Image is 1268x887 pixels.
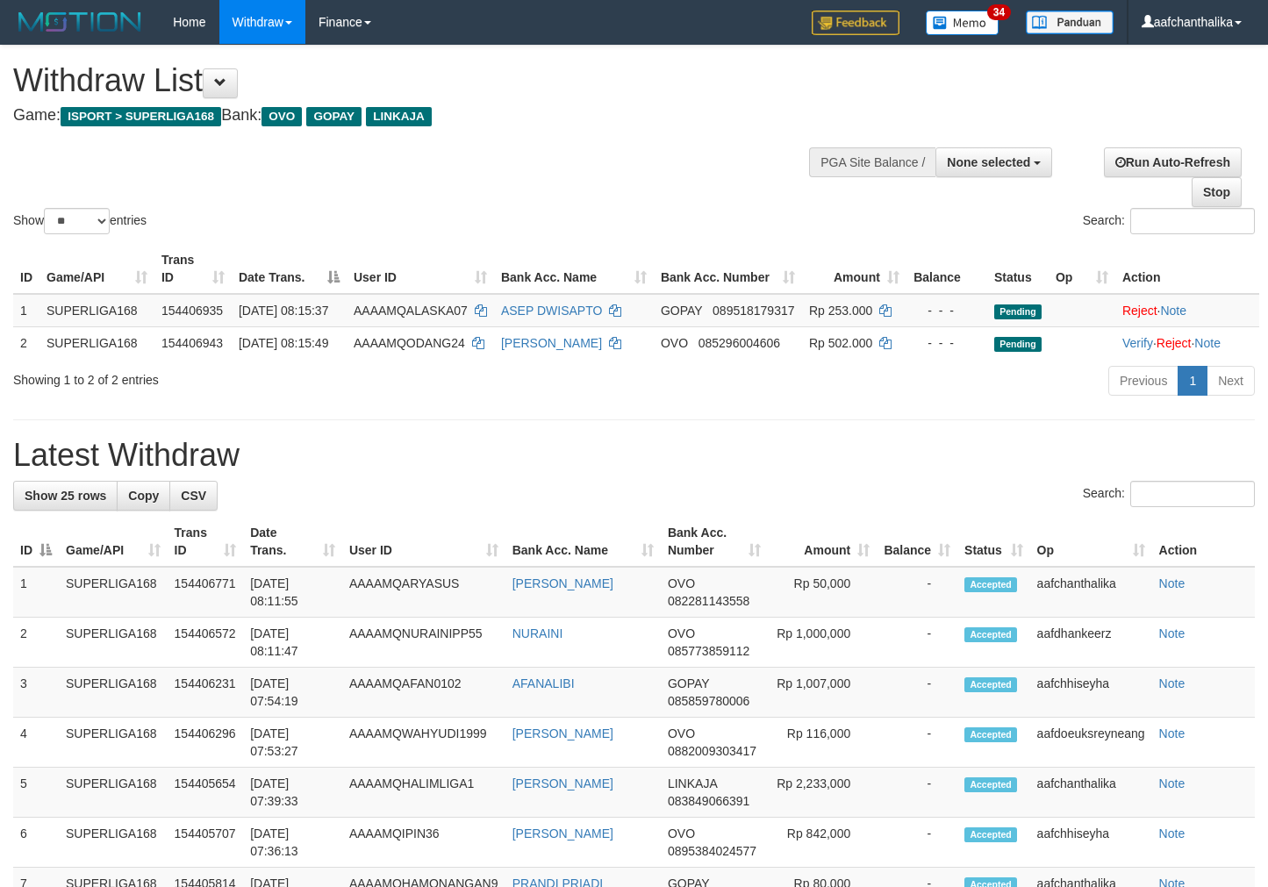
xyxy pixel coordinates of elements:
span: GOPAY [661,304,702,318]
th: Bank Acc. Number: activate to sort column ascending [661,517,768,567]
span: 154406935 [161,304,223,318]
a: [PERSON_NAME] [512,776,613,790]
td: [DATE] 07:39:33 [243,768,342,818]
th: Trans ID: activate to sort column ascending [168,517,244,567]
th: User ID: activate to sort column ascending [347,244,494,294]
span: OVO [668,576,695,590]
span: [DATE] 08:15:49 [239,336,328,350]
td: - [877,567,957,618]
td: 3 [13,668,59,718]
a: NURAINI [512,626,563,640]
td: - [877,668,957,718]
td: - [877,818,957,868]
td: AAAAMQARYASUS [342,567,505,618]
th: Balance: activate to sort column ascending [877,517,957,567]
span: Rp 502.000 [809,336,872,350]
span: CSV [181,489,206,503]
div: - - - [913,334,980,352]
img: Feedback.jpg [812,11,899,35]
span: GOPAY [306,107,362,126]
td: aafdoeuksreyneang [1030,718,1152,768]
span: Show 25 rows [25,489,106,503]
td: - [877,718,957,768]
td: aafchhiseyha [1030,668,1152,718]
span: OVO [661,336,688,350]
td: · · [1115,326,1259,359]
th: Date Trans.: activate to sort column ascending [243,517,342,567]
div: Showing 1 to 2 of 2 entries [13,364,515,389]
a: [PERSON_NAME] [512,826,613,841]
span: GOPAY [668,676,709,690]
a: Copy [117,481,170,511]
h4: Game: Bank: [13,107,827,125]
span: ISPORT > SUPERLIGA168 [61,107,221,126]
td: 5 [13,768,59,818]
td: Rp 1,000,000 [768,618,877,668]
td: SUPERLIGA168 [59,567,168,618]
input: Search: [1130,208,1255,234]
a: Note [1159,826,1186,841]
span: LINKAJA [668,776,717,790]
td: aafchanthalika [1030,567,1152,618]
button: None selected [935,147,1052,177]
th: Bank Acc. Number: activate to sort column ascending [654,244,802,294]
a: Reject [1157,336,1192,350]
span: Accepted [964,577,1017,592]
td: AAAAMQAFAN0102 [342,668,505,718]
label: Search: [1083,208,1255,234]
a: [PERSON_NAME] [512,576,613,590]
th: Date Trans.: activate to sort column descending [232,244,347,294]
th: Status: activate to sort column ascending [957,517,1030,567]
td: SUPERLIGA168 [59,718,168,768]
th: Status [987,244,1049,294]
td: aafchanthalika [1030,768,1152,818]
td: aafchhiseyha [1030,818,1152,868]
td: 154406296 [168,718,244,768]
img: MOTION_logo.png [13,9,147,35]
td: 1 [13,567,59,618]
span: Rp 253.000 [809,304,872,318]
span: OVO [668,626,695,640]
span: 154406943 [161,336,223,350]
th: Trans ID: activate to sort column ascending [154,244,232,294]
td: Rp 842,000 [768,818,877,868]
span: Copy 085773859112 to clipboard [668,644,749,658]
div: - - - [913,302,980,319]
div: PGA Site Balance / [809,147,935,177]
td: SUPERLIGA168 [59,768,168,818]
td: [DATE] 08:11:47 [243,618,342,668]
th: Balance [906,244,987,294]
td: Rp 1,007,000 [768,668,877,718]
td: 6 [13,818,59,868]
a: Note [1160,304,1186,318]
span: Copy 083849066391 to clipboard [668,794,749,808]
h1: Latest Withdraw [13,438,1255,473]
td: SUPERLIGA168 [39,294,154,327]
td: 154406572 [168,618,244,668]
a: Note [1159,626,1186,640]
img: Button%20Memo.svg [926,11,999,35]
span: Accepted [964,627,1017,642]
td: [DATE] 07:36:13 [243,818,342,868]
th: Amount: activate to sort column ascending [802,244,906,294]
a: Verify [1122,336,1153,350]
a: Note [1159,576,1186,590]
a: Reject [1122,304,1157,318]
span: Accepted [964,777,1017,792]
td: - [877,618,957,668]
th: ID: activate to sort column descending [13,517,59,567]
th: Bank Acc. Name: activate to sort column ascending [505,517,661,567]
td: 154405707 [168,818,244,868]
td: SUPERLIGA168 [59,668,168,718]
label: Search: [1083,481,1255,507]
td: AAAAMQIPIN36 [342,818,505,868]
span: Copy [128,489,159,503]
td: aafdhankeerz [1030,618,1152,668]
td: 154406771 [168,567,244,618]
td: [DATE] 07:54:19 [243,668,342,718]
td: SUPERLIGA168 [59,818,168,868]
td: SUPERLIGA168 [59,618,168,668]
a: Stop [1192,177,1242,207]
td: Rp 116,000 [768,718,877,768]
th: Op: activate to sort column ascending [1030,517,1152,567]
